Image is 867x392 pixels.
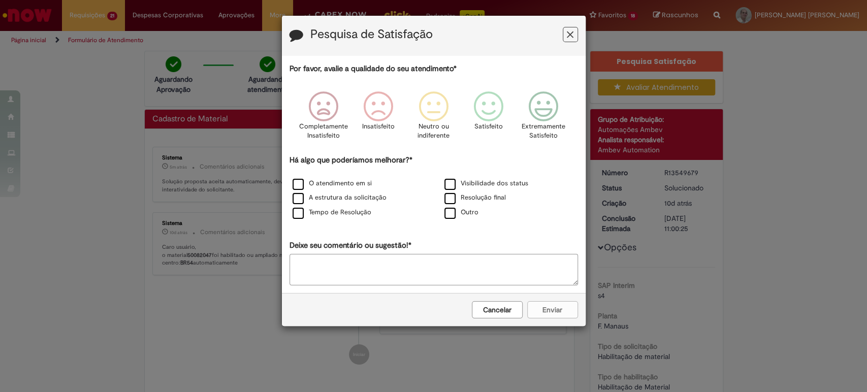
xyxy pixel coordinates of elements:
[463,84,515,153] div: Satisfeito
[472,301,523,318] button: Cancelar
[352,84,404,153] div: Insatisfeito
[299,122,348,141] p: Completamente Insatisfeito
[298,84,349,153] div: Completamente Insatisfeito
[474,122,503,132] p: Satisfeito
[310,28,433,41] label: Pesquisa de Satisfação
[290,155,578,220] div: Há algo que poderíamos melhorar?*
[407,84,459,153] div: Neutro ou indiferente
[362,122,395,132] p: Insatisfeito
[293,193,387,203] label: A estrutura da solicitação
[293,179,372,188] label: O atendimento em si
[522,122,565,141] p: Extremamente Satisfeito
[290,240,411,251] label: Deixe seu comentário ou sugestão!*
[290,63,457,74] label: Por favor, avalie a qualidade do seu atendimento*
[293,208,371,217] label: Tempo de Resolução
[518,84,569,153] div: Extremamente Satisfeito
[415,122,452,141] p: Neutro ou indiferente
[444,208,478,217] label: Outro
[444,193,506,203] label: Resolução final
[444,179,528,188] label: Visibilidade dos status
